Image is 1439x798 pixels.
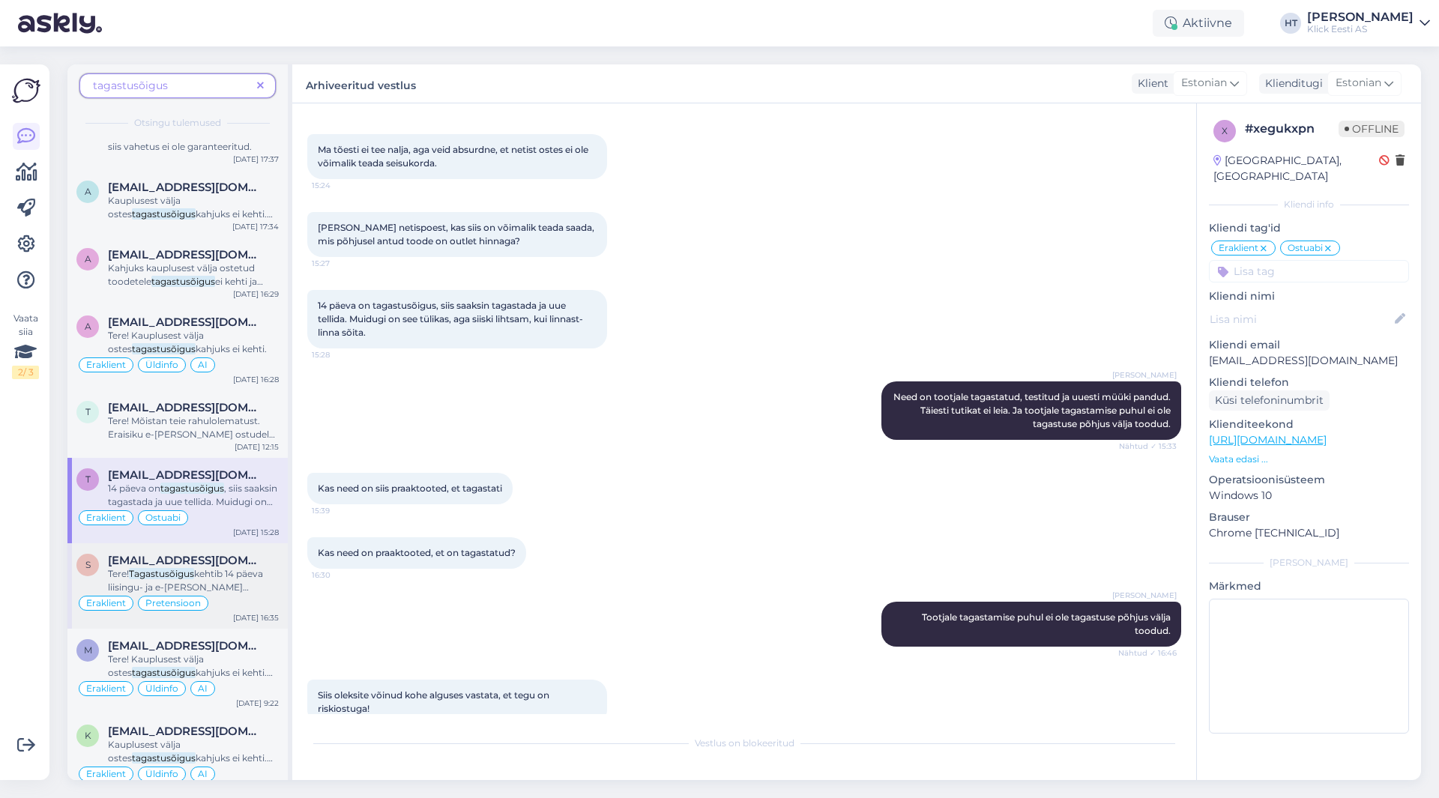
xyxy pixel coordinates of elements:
div: Kliendi info [1209,198,1409,211]
span: artur.zabolotski95@gmail.com [108,248,264,262]
span: 16:30 [312,569,368,581]
span: M [84,644,92,656]
div: Klient [1132,76,1168,91]
span: tagastusõigus [93,79,168,92]
span: Need on tootjale tagastatud, testitud ja uuesti müüki pandud. Täiesti tutikat ei leia. Ja tootjal... [893,391,1173,429]
span: Ma tõesti ei tee nalja, aga veid absurdne, et netist ostes ei ole võimalik teada seisukorda. [318,144,591,169]
span: Tootjale tagastamise puhul ei ole tagastuse põhjus välja toodud. [922,611,1173,636]
span: [PERSON_NAME] [1112,590,1177,601]
span: artur.zabolotski95@gmail.com [108,315,264,329]
input: Lisa nimi [1210,311,1392,327]
div: Vaata siia [12,312,39,379]
span: Üldinfo [145,360,178,369]
span: Pretensioon [145,599,201,608]
span: Vestlus on blokeeritud [695,737,794,750]
mark: Tagastusõigus [129,568,194,579]
span: Siis oleksite võinud kohe alguses vastata, et tegu on riskiostuga! [318,689,552,714]
span: Nähtud ✓ 16:46 [1118,647,1177,659]
div: Küsi telefoninumbrit [1209,390,1330,411]
p: Chrome [TECHNICAL_ID] [1209,525,1409,541]
div: [DATE] 12:15 [235,441,279,453]
a: [URL][DOMAIN_NAME] [1209,433,1327,447]
span: tiina.kongas38@gmail.com [108,401,264,414]
span: Maarja.syndema@gmail.com [108,639,264,653]
span: Tere! Kauplusest välja ostes [108,330,204,354]
span: a [85,253,91,265]
div: Klick Eesti AS [1307,23,1414,35]
label: Arhiveeritud vestlus [306,73,416,94]
p: Vaata edasi ... [1209,453,1409,466]
span: 15:39 [312,505,368,516]
span: Estonian [1336,75,1381,91]
p: Kliendi tag'id [1209,220,1409,236]
mark: tagastusõigus [132,208,196,220]
span: k [85,730,91,741]
span: 14 päeva on tagastusõigus, siis saaksin tagastada ja uue tellida. Muidugi on see tülikas, aga sii... [318,300,583,338]
mark: tagastusõigus [151,276,215,287]
span: Tere! Mõistan teie rahulolematust. Eraisiku e-[PERSON_NAME] ostudele ja järelmaksuga ostetud tood... [108,415,275,467]
span: Eraklient [1219,244,1258,253]
mark: tagastusõigus [132,343,196,354]
span: Ostuabi [1288,244,1323,253]
span: AI [198,360,208,369]
div: [GEOGRAPHIC_DATA], [GEOGRAPHIC_DATA] [1213,153,1379,184]
div: [PERSON_NAME] [1307,11,1414,23]
p: Kliendi nimi [1209,288,1409,304]
a: [PERSON_NAME]Klick Eesti AS [1307,11,1430,35]
div: [DATE] 16:29 [233,288,279,300]
div: HT [1280,13,1301,34]
span: kahjuks ei kehti. [196,343,267,354]
span: Eraklient [86,684,126,693]
mark: tagastusõigus [132,667,196,678]
div: [DATE] 9:22 [236,698,279,709]
span: soppesven@gmail.com [108,554,264,567]
div: Aktiivne [1153,10,1244,37]
div: # xegukxpn [1245,120,1339,138]
span: Tere! Kauplusest välja ostes [108,653,204,678]
span: Nähtud ✓ 15:33 [1119,441,1177,452]
span: Üldinfo [145,770,178,779]
span: Kauplusest välja ostes [108,195,181,220]
span: Ostuabi [145,513,181,522]
div: [DATE] 15:28 [233,527,279,538]
mark: tagastusõigus [132,752,196,764]
span: [PERSON_NAME] [1112,369,1177,381]
span: x [1222,125,1228,136]
span: t [85,474,91,485]
span: Estonian [1181,75,1227,91]
span: a [85,186,91,197]
span: 15:27 [312,258,368,269]
p: Brauser [1209,510,1409,525]
span: Tere! [108,568,129,579]
div: Klienditugi [1259,76,1323,91]
div: [DATE] 16:28 [233,374,279,385]
span: a [85,321,91,332]
span: 15:24 [312,180,368,191]
span: t [85,406,91,417]
span: annikaland77@gmail.com [108,181,264,194]
span: Eraklient [86,360,126,369]
div: 2 / 3 [12,366,39,379]
span: Eraklient [86,599,126,608]
span: Üldinfo [145,684,178,693]
span: Eraklient [86,770,126,779]
span: Eraklient [86,513,126,522]
span: Kas need on praaktooted, et on tagastatud? [318,547,516,558]
span: 15:28 [312,349,368,360]
p: Operatsioonisüsteem [1209,472,1409,488]
span: s [85,559,91,570]
span: 14 päeva on [108,483,160,494]
span: Kauplusest välja ostes [108,739,181,764]
span: Offline [1339,121,1405,137]
span: [PERSON_NAME] netispoest, kas siis on võimalik teada saada, mis põhjusel antud toode on outlet hi... [318,222,597,247]
span: Kas need on siis praaktooted, et tagastati [318,483,502,494]
span: Otsingu tulemused [134,116,221,130]
div: [DATE] 17:34 [232,221,279,232]
p: Kliendi email [1209,337,1409,353]
p: Märkmed [1209,578,1409,594]
span: Kahjuks kauplusest välja ostetud toodetele [108,262,255,287]
div: [DATE] 17:37 [233,154,279,165]
div: [PERSON_NAME] [1209,556,1409,569]
div: [DATE] 16:35 [233,612,279,623]
span: AI [198,684,208,693]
